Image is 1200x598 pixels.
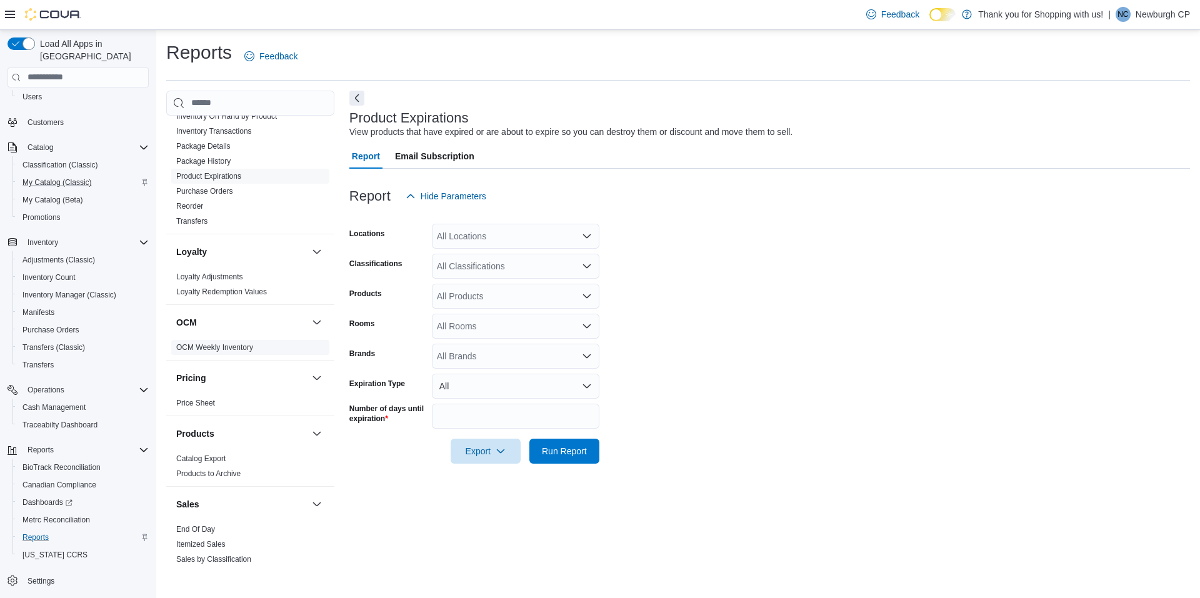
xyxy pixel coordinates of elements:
[12,88,154,106] button: Users
[22,290,116,300] span: Inventory Manager (Classic)
[17,210,149,225] span: Promotions
[349,404,427,424] label: Number of days until expiration
[12,511,154,529] button: Metrc Reconciliation
[12,459,154,476] button: BioTrack Reconciliation
[22,360,54,370] span: Transfers
[22,307,54,317] span: Manifests
[1116,7,1131,22] div: Newburgh CP
[176,127,252,136] a: Inventory Transactions
[17,175,97,190] a: My Catalog (Classic)
[17,495,77,510] a: Dashboards
[17,417,149,432] span: Traceabilty Dashboard
[17,530,149,545] span: Reports
[166,269,334,304] div: Loyalty
[2,571,154,589] button: Settings
[2,381,154,399] button: Operations
[17,417,102,432] a: Traceabilty Dashboard
[166,340,334,360] div: OCM
[22,402,86,412] span: Cash Management
[176,555,251,564] a: Sales by Classification
[176,343,253,352] a: OCM Weekly Inventory
[22,462,101,472] span: BioTrack Reconciliation
[22,212,61,222] span: Promotions
[349,289,382,299] label: Products
[12,476,154,494] button: Canadian Compliance
[352,144,380,169] span: Report
[17,400,91,415] a: Cash Management
[861,2,924,27] a: Feedback
[17,89,47,104] a: Users
[582,321,592,331] button: Open list of options
[22,140,58,155] button: Catalog
[17,547,149,562] span: Washington CCRS
[176,157,231,166] a: Package History
[2,139,154,156] button: Catalog
[349,379,405,389] label: Expiration Type
[22,195,83,205] span: My Catalog (Beta)
[35,37,149,62] span: Load All Apps in [GEOGRAPHIC_DATA]
[17,460,106,475] a: BioTrack Reconciliation
[176,287,267,297] span: Loyalty Redemption Values
[12,286,154,304] button: Inventory Manager (Classic)
[349,91,364,106] button: Next
[176,454,226,464] span: Catalog Export
[22,442,59,457] button: Reports
[176,398,215,408] span: Price Sheet
[22,382,149,397] span: Operations
[12,251,154,269] button: Adjustments (Classic)
[176,156,231,166] span: Package History
[17,357,149,372] span: Transfers
[17,192,88,207] a: My Catalog (Beta)
[176,525,215,534] a: End Of Day
[176,427,307,440] button: Products
[12,356,154,374] button: Transfers
[1117,7,1128,22] span: NC
[22,235,63,250] button: Inventory
[27,385,64,395] span: Operations
[529,439,599,464] button: Run Report
[22,382,69,397] button: Operations
[309,244,324,259] button: Loyalty
[22,272,76,282] span: Inventory Count
[1136,7,1190,22] p: Newburgh CP
[12,269,154,286] button: Inventory Count
[176,172,241,181] a: Product Expirations
[22,115,69,130] a: Customers
[176,272,243,282] span: Loyalty Adjustments
[176,111,277,121] span: Inventory On Hand by Product
[451,439,521,464] button: Export
[582,231,592,241] button: Open list of options
[17,305,149,320] span: Manifests
[582,261,592,271] button: Open list of options
[176,216,207,226] span: Transfers
[349,319,375,329] label: Rooms
[12,174,154,191] button: My Catalog (Classic)
[166,40,232,65] h1: Reports
[22,92,42,102] span: Users
[176,342,253,352] span: OCM Weekly Inventory
[2,441,154,459] button: Reports
[176,554,251,564] span: Sales by Classification
[22,325,79,335] span: Purchase Orders
[349,259,402,269] label: Classifications
[2,234,154,251] button: Inventory
[17,305,59,320] a: Manifests
[22,550,87,560] span: [US_STATE] CCRS
[22,480,96,490] span: Canadian Compliance
[22,140,149,155] span: Catalog
[349,111,469,126] h3: Product Expirations
[22,532,49,542] span: Reports
[12,156,154,174] button: Classification (Classic)
[176,399,215,407] a: Price Sheet
[17,512,149,527] span: Metrc Reconciliation
[22,574,59,589] a: Settings
[12,399,154,416] button: Cash Management
[176,469,241,479] span: Products to Archive
[176,126,252,136] span: Inventory Transactions
[17,357,59,372] a: Transfers
[176,171,241,181] span: Product Expirations
[17,322,84,337] a: Purchase Orders
[309,371,324,386] button: Pricing
[12,546,154,564] button: [US_STATE] CCRS
[17,287,149,302] span: Inventory Manager (Classic)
